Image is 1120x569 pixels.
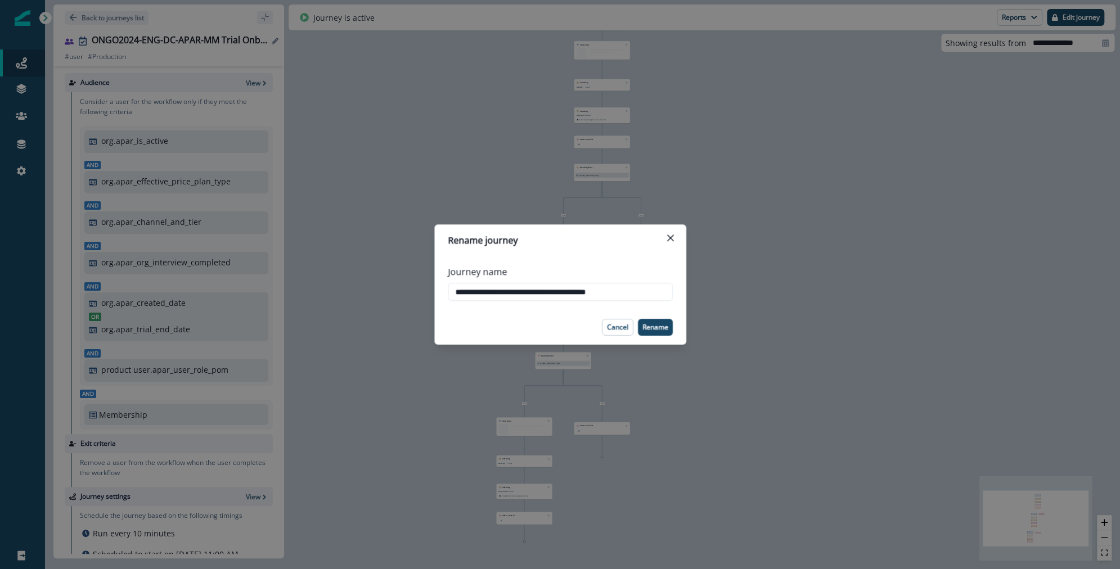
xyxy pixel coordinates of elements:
[606,323,628,331] p: Cancel
[661,229,679,247] button: Close
[448,233,518,247] p: Rename journey
[448,265,507,278] p: Journey name
[642,323,668,331] p: Rename
[637,319,672,336] button: Rename
[601,319,633,336] button: Cancel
